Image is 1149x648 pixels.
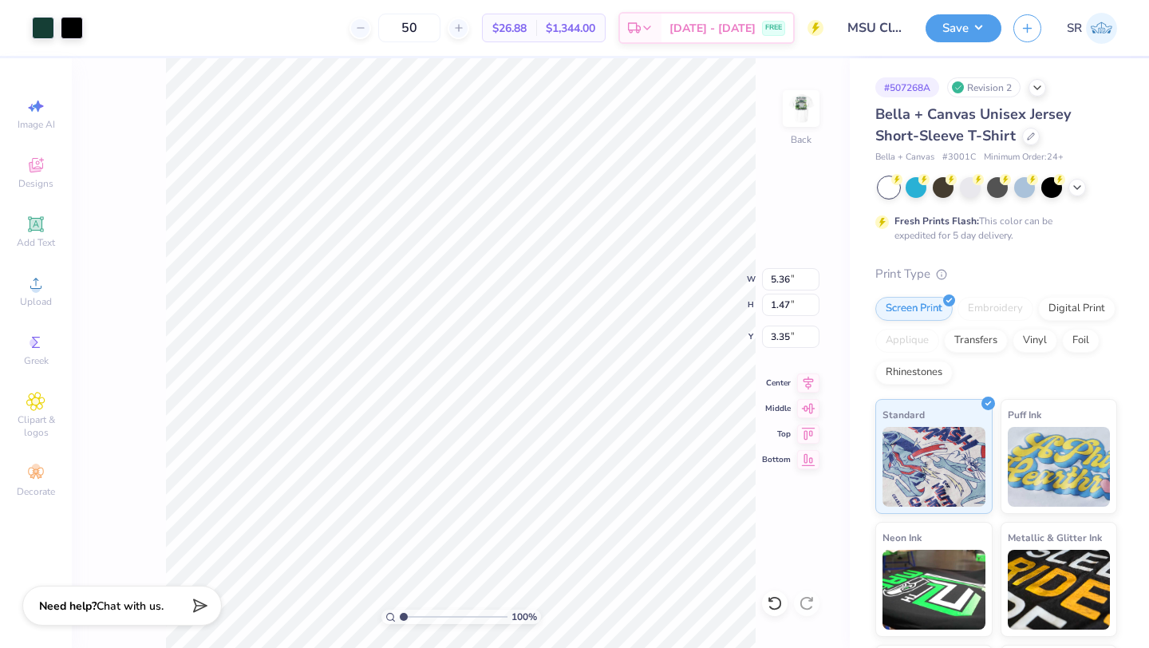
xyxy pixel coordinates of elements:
[1086,13,1117,44] img: Sasha Ruskin
[1038,297,1115,321] div: Digital Print
[875,265,1117,283] div: Print Type
[875,297,953,321] div: Screen Print
[8,413,64,439] span: Clipart & logos
[17,485,55,498] span: Decorate
[947,77,1021,97] div: Revision 2
[20,295,52,308] span: Upload
[762,377,791,389] span: Center
[926,14,1001,42] button: Save
[1008,529,1102,546] span: Metallic & Glitter Ink
[762,429,791,440] span: Top
[882,550,985,630] img: Neon Ink
[39,599,97,614] strong: Need help?
[378,14,440,42] input: – –
[762,454,791,465] span: Bottom
[875,361,953,385] div: Rhinestones
[669,20,756,37] span: [DATE] - [DATE]
[882,427,985,507] img: Standard
[1008,406,1041,423] span: Puff Ink
[492,20,527,37] span: $26.88
[958,297,1033,321] div: Embroidery
[765,22,782,34] span: FREE
[835,12,914,44] input: Untitled Design
[984,151,1064,164] span: Minimum Order: 24 +
[1067,13,1117,44] a: SR
[894,214,1091,243] div: This color can be expedited for 5 day delivery.
[944,329,1008,353] div: Transfers
[1013,329,1057,353] div: Vinyl
[546,20,595,37] span: $1,344.00
[875,77,939,97] div: # 507268A
[785,93,817,124] img: Back
[18,118,55,131] span: Image AI
[1008,550,1111,630] img: Metallic & Glitter Ink
[1067,19,1082,38] span: SR
[1008,427,1111,507] img: Puff Ink
[882,406,925,423] span: Standard
[875,105,1071,145] span: Bella + Canvas Unisex Jersey Short-Sleeve T-Shirt
[1062,329,1100,353] div: Foil
[791,132,811,147] div: Back
[942,151,976,164] span: # 3001C
[875,329,939,353] div: Applique
[24,354,49,367] span: Greek
[762,403,791,414] span: Middle
[97,599,164,614] span: Chat with us.
[894,215,979,227] strong: Fresh Prints Flash:
[882,529,922,546] span: Neon Ink
[511,610,537,624] span: 100 %
[17,236,55,249] span: Add Text
[18,177,53,190] span: Designs
[875,151,934,164] span: Bella + Canvas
